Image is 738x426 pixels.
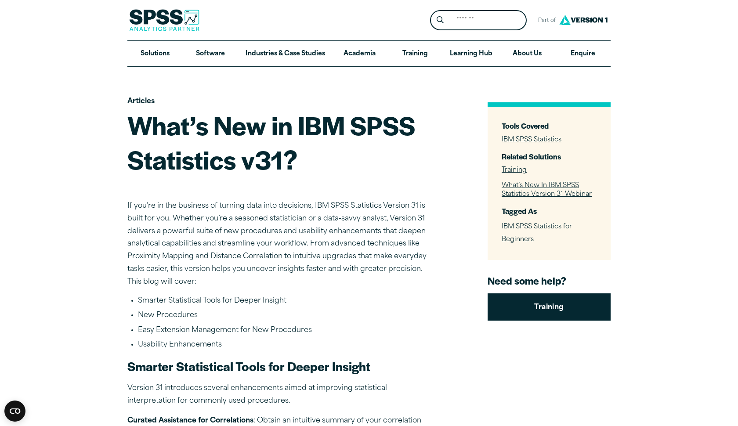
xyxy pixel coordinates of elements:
a: Training [502,167,527,173]
a: Training [387,41,443,67]
h3: Related Solutions [502,152,597,162]
li: Smarter Statistical Tools for Deeper Insight [138,296,435,307]
span: IBM SPSS Statistics for Beginners [502,224,572,243]
span: Part of [534,14,557,27]
a: Software [183,41,238,67]
p: If you’re in the business of turning data into decisions, IBM SPSS Statistics Version 31 is built... [127,200,435,289]
a: What’s New In IBM SPSS Statistics Version 31 Webinar [502,182,592,198]
h4: Need some help? [488,274,611,287]
a: Training [488,293,611,321]
h1: What’s New in IBM SPSS Statistics v31? [127,108,435,176]
nav: Desktop version of site main menu [127,41,611,67]
a: Learning Hub [443,41,499,67]
li: Easy Extension Management for New Procedures [138,325,435,336]
form: Site Header Search Form [430,10,527,31]
a: IBM SPSS Statistics [502,137,561,143]
button: Open CMP widget [4,401,25,422]
strong: Curated Assistance for Correlations [127,417,253,424]
li: Usability Enhancements [138,339,435,351]
a: Enquire [555,41,611,67]
a: Solutions [127,41,183,67]
a: Industries & Case Studies [239,41,332,67]
img: Version1 Logo [557,12,610,28]
a: About Us [499,41,555,67]
a: Academia [332,41,387,67]
button: Search magnifying glass icon [432,12,449,29]
svg: Search magnifying glass icon [437,16,444,24]
li: New Procedures [138,310,435,321]
p: Articles [127,95,435,108]
h3: Smarter Statistical Tools for Deeper Insight [127,358,435,375]
h3: Tagged As [502,206,597,216]
p: Version 31 introduces several enhancements aimed at improving statistical interpretation for comm... [127,382,435,408]
h3: Tools Covered [502,121,597,131]
img: SPSS Analytics Partner [129,9,199,31]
